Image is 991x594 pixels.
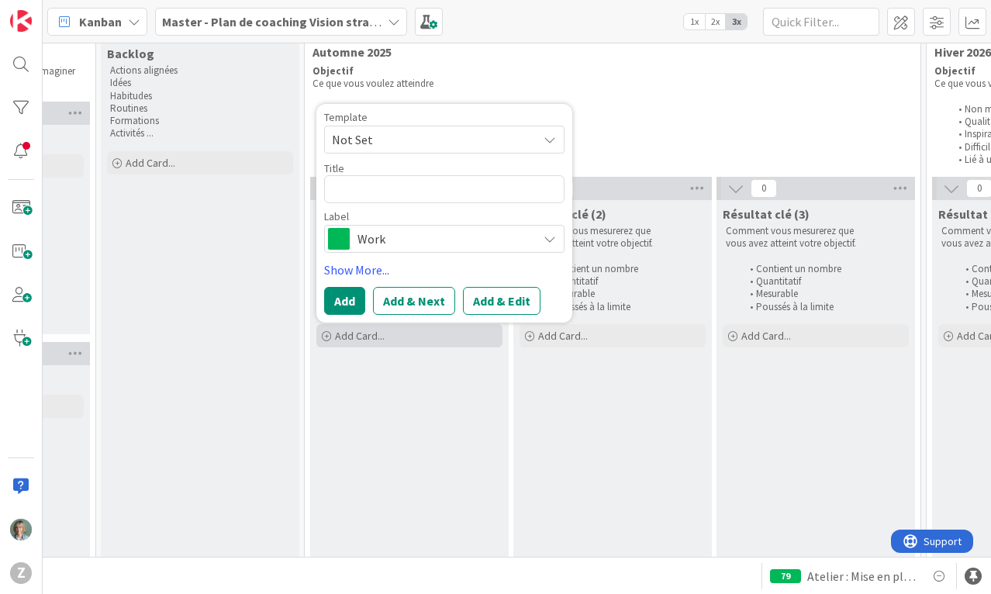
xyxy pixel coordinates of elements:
div: Z [10,562,32,584]
p: Comment vous mesurerez que [523,225,703,237]
p: vous avez atteint votre objectif. [726,237,906,250]
b: Master - Plan de coaching Vision stratégique (OKR) [162,14,449,29]
li: Qualitatif [328,116,906,128]
img: Visit kanbanzone.com [10,10,32,32]
input: Quick Filter... [763,8,879,36]
strong: Objectif [934,64,975,78]
li: Poussés à la limite [538,301,703,313]
p: Idées [110,77,290,89]
strong: Objectif [312,64,354,78]
span: Not Set [332,130,526,150]
span: 1x [684,14,705,29]
span: Add Card... [741,329,791,343]
label: Title [324,161,344,175]
span: Work [357,228,530,250]
li: Poussés à la limite [741,301,906,313]
span: Backlog [107,46,154,61]
li: Lié à un autre objectif [328,154,906,166]
li: Contient un nombre [741,263,906,275]
p: Formations [110,115,290,127]
span: 2x [705,14,726,29]
span: Template [324,112,368,123]
span: Automne 2025 [312,44,901,60]
p: Actions alignées [110,64,290,77]
span: Atelier : Mise en place kanban [807,567,917,585]
button: Add & Next [373,287,455,315]
button: Add & Edit [463,287,540,315]
p: Habitudes [110,90,290,102]
li: Quantitatif [538,275,703,288]
span: Add Card... [335,329,385,343]
div: 79 [770,569,801,583]
li: Contient un nombre [538,263,703,275]
p: Comment vous mesurerez que [726,225,906,237]
span: 3x [726,14,747,29]
span: Support [33,2,71,21]
span: Kanban [79,12,122,31]
li: Non mesurable [328,103,906,116]
a: Show More... [324,261,565,279]
span: 0 [751,179,777,198]
p: Activités ... [110,127,290,140]
span: Label [324,211,349,222]
li: Mesurable [741,288,906,300]
button: Add [324,287,365,315]
img: ZL [10,519,32,540]
p: Ce que vous voulez atteindre [312,78,905,90]
li: Difficile [328,141,906,154]
p: vous avez atteint votre objectif. [523,237,703,250]
span: Add Card... [126,156,175,170]
li: Mesurable [538,288,703,300]
span: Add Card... [538,329,588,343]
li: Quantitatif [741,275,906,288]
p: Routines [110,102,290,115]
span: Résultat clé (3) [723,206,810,222]
li: Inspirant [328,128,906,140]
